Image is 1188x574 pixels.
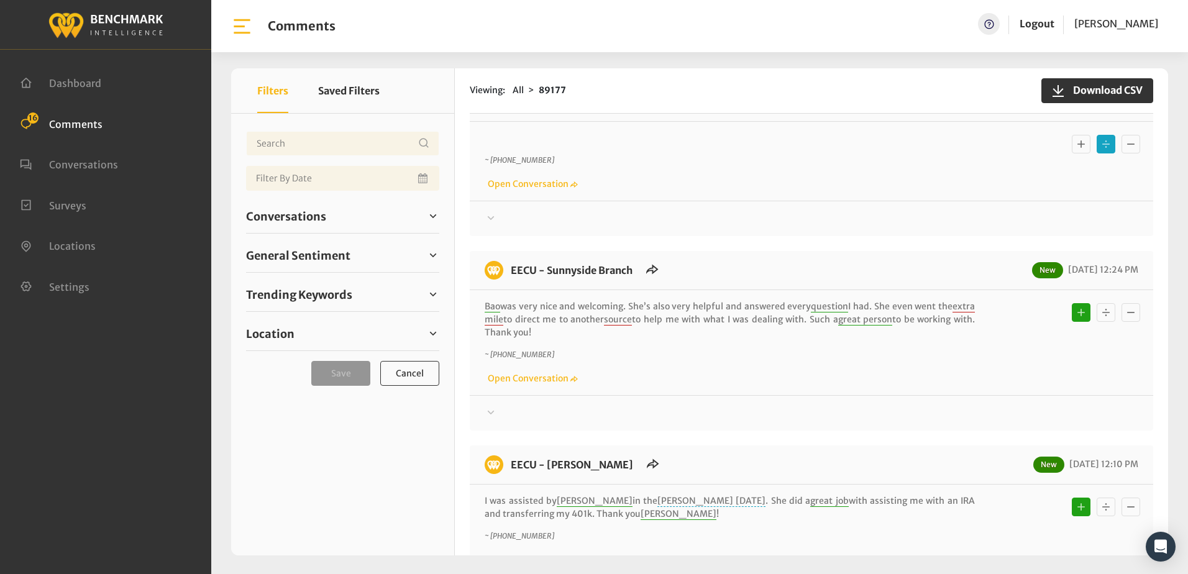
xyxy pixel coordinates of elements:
a: Open Conversation [485,178,578,189]
span: Settings [49,280,89,293]
a: EECU - [PERSON_NAME] [511,458,633,471]
span: source [604,314,632,326]
a: Comments 16 [20,117,103,129]
img: benchmark [485,261,503,280]
span: Download CSV [1066,83,1143,98]
span: Viewing: [470,84,505,97]
img: benchmark [48,9,163,40]
a: [PERSON_NAME] [1074,13,1158,35]
i: ~ [PHONE_NUMBER] [485,155,554,165]
a: Open Conversation [485,554,578,565]
span: Dashboard [49,77,101,89]
img: benchmark [485,455,503,474]
div: Basic example [1069,494,1143,519]
h6: EECU - Sunnyside Branch [503,261,640,280]
div: Basic example [1069,132,1143,157]
span: Conversations [246,208,326,225]
span: [PERSON_NAME] [1074,17,1158,30]
button: Download CSV [1041,78,1153,103]
a: Logout [1020,17,1054,30]
span: extra mile [485,301,975,326]
i: ~ [PHONE_NUMBER] [485,350,554,359]
strong: 89177 [539,84,566,96]
button: Saved Filters [318,68,380,113]
span: General Sentiment [246,247,350,264]
a: EECU - Sunnyside Branch [511,264,633,276]
input: Username [246,131,439,156]
p: I was assisted by in the . She did a with assisting me with an IRA and transferring my 401k. Than... [485,494,975,521]
a: Conversations [20,157,118,170]
a: Locations [20,239,96,251]
span: Conversations [49,158,118,171]
span: All [513,84,524,96]
a: Open Conversation [485,373,578,384]
input: Date range input field [246,166,439,191]
a: Conversations [246,207,439,225]
a: Surveys [20,198,86,211]
span: [PERSON_NAME] [557,495,633,507]
span: [DATE] 12:10 PM [1066,458,1138,470]
span: Trending Keywords [246,286,352,303]
a: Settings [20,280,89,292]
button: Filters [257,68,288,113]
div: Open Intercom Messenger [1146,532,1176,562]
a: Logout [1020,13,1054,35]
h6: EECU - Selma Branch [503,455,641,474]
span: Bao [485,301,500,312]
img: bar [231,16,253,37]
span: 16 [27,112,39,124]
span: [DATE] 12:24 PM [1065,264,1138,275]
span: [PERSON_NAME] [641,508,716,520]
button: Cancel [380,361,439,386]
p: was very nice and welcoming. She’s also very helpful and answered every I had. She even went the ... [485,300,975,339]
a: Dashboard [20,76,101,88]
button: Open Calendar [416,166,432,191]
span: Comments [49,117,103,130]
span: [PERSON_NAME] [DATE] [657,495,765,507]
span: great job [810,495,848,507]
i: ~ [PHONE_NUMBER] [485,531,554,540]
h1: Comments [268,19,336,34]
span: great person [838,314,893,326]
span: New [1033,457,1064,473]
a: General Sentiment [246,246,439,265]
span: Location [246,326,295,342]
span: New [1032,262,1063,278]
a: Trending Keywords [246,285,439,304]
span: question [811,301,848,312]
div: Basic example [1069,300,1143,325]
a: Location [246,324,439,343]
span: Locations [49,240,96,252]
span: Surveys [49,199,86,211]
